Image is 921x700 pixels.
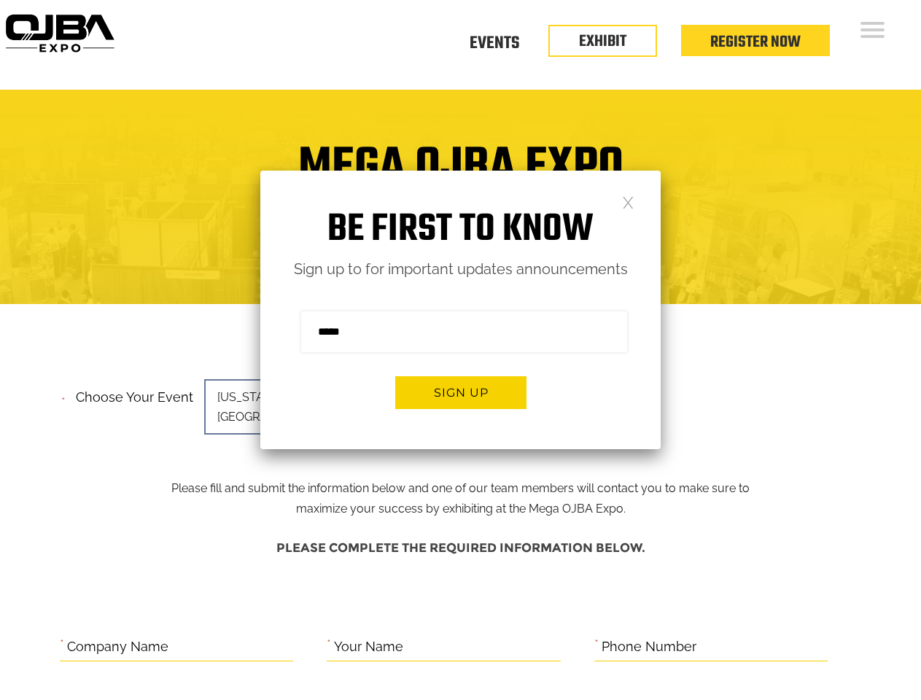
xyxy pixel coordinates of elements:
label: Choose your event [67,377,193,409]
h1: Be first to know [260,207,661,253]
h4: Trade Show Exhibit Space Application [11,219,910,246]
a: Close [622,195,634,208]
label: Phone Number [602,636,696,658]
a: EXHIBIT [579,29,626,54]
button: Sign up [395,376,526,409]
span: [US_STATE][GEOGRAPHIC_DATA] [204,379,408,435]
h4: Please complete the required information below. [60,534,862,562]
p: Sign up to for important updates announcements [260,257,661,282]
p: Please fill and submit the information below and one of our team members will contact you to make... [160,385,761,519]
h1: Mega OJBA Expo [11,147,910,206]
a: Register Now [710,30,801,55]
label: Your Name [334,636,403,658]
label: Company Name [67,636,168,658]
